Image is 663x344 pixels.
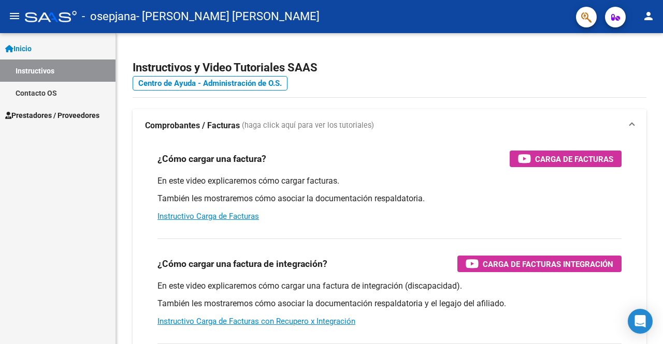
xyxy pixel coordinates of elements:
h2: Instructivos y Video Tutoriales SAAS [133,58,646,78]
a: Instructivo Carga de Facturas con Recupero x Integración [157,317,355,326]
mat-icon: person [642,10,655,22]
p: También les mostraremos cómo asociar la documentación respaldatoria. [157,193,622,204]
h3: ¿Cómo cargar una factura de integración? [157,257,327,271]
span: - [PERSON_NAME] [PERSON_NAME] [136,5,320,28]
span: Inicio [5,43,32,54]
button: Carga de Facturas [510,151,622,167]
mat-expansion-panel-header: Comprobantes / Facturas (haga click aquí para ver los tutoriales) [133,109,646,142]
h3: ¿Cómo cargar una factura? [157,152,266,166]
a: Instructivo Carga de Facturas [157,212,259,221]
p: En este video explicaremos cómo cargar facturas. [157,175,622,187]
a: Centro de Ayuda - Administración de O.S. [133,76,287,91]
span: Carga de Facturas [535,153,613,166]
span: Prestadores / Proveedores [5,110,99,121]
p: También les mostraremos cómo asociar la documentación respaldatoria y el legajo del afiliado. [157,298,622,309]
span: - osepjana [82,5,136,28]
p: En este video explicaremos cómo cargar una factura de integración (discapacidad). [157,280,622,292]
span: (haga click aquí para ver los tutoriales) [242,120,374,131]
span: Carga de Facturas Integración [483,258,613,271]
button: Carga de Facturas Integración [457,256,622,272]
strong: Comprobantes / Facturas [145,120,240,131]
mat-icon: menu [8,10,21,22]
div: Open Intercom Messenger [628,309,653,334]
